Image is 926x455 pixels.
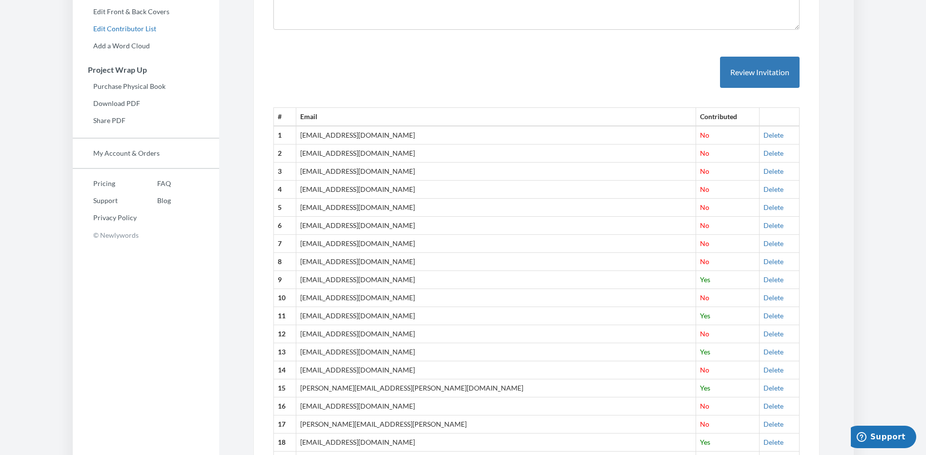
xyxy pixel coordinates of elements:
td: [EMAIL_ADDRESS][DOMAIN_NAME] [296,145,696,163]
th: 2 [273,145,296,163]
a: Edit Front & Back Covers [73,4,219,19]
a: Delete [763,185,783,193]
th: 6 [273,217,296,235]
th: 3 [273,163,296,181]
a: Delete [763,438,783,446]
span: Yes [700,438,710,446]
a: Pricing [73,176,137,191]
iframe: Opens a widget where you can chat to one of our agents [851,426,916,450]
span: No [700,257,709,266]
span: No [700,167,709,175]
th: 18 [273,434,296,452]
th: 11 [273,307,296,325]
th: 16 [273,397,296,415]
span: Yes [700,384,710,392]
th: Email [296,108,696,126]
th: 1 [273,126,296,144]
a: Delete [763,366,783,374]
span: No [700,239,709,248]
th: # [273,108,296,126]
th: 10 [273,289,296,307]
a: Delete [763,131,783,139]
a: My Account & Orders [73,146,219,161]
td: [EMAIL_ADDRESS][DOMAIN_NAME] [296,253,696,271]
th: 13 [273,343,296,361]
td: [EMAIL_ADDRESS][DOMAIN_NAME] [296,126,696,144]
span: No [700,203,709,211]
a: Purchase Physical Book [73,79,219,94]
th: 15 [273,379,296,397]
a: Delete [763,293,783,302]
td: [EMAIL_ADDRESS][DOMAIN_NAME] [296,325,696,343]
a: Delete [763,149,783,157]
th: 14 [273,361,296,379]
span: Yes [700,311,710,320]
a: Delete [763,257,783,266]
th: 8 [273,253,296,271]
td: [EMAIL_ADDRESS][DOMAIN_NAME] [296,434,696,452]
th: 4 [273,181,296,199]
a: Delete [763,275,783,284]
a: Edit Contributor List [73,21,219,36]
a: Delete [763,348,783,356]
td: [EMAIL_ADDRESS][DOMAIN_NAME] [296,289,696,307]
span: No [700,149,709,157]
a: Delete [763,239,783,248]
a: Delete [763,420,783,428]
span: No [700,420,709,428]
span: Yes [700,275,710,284]
button: Review Invitation [720,57,800,88]
span: No [700,221,709,229]
span: No [700,131,709,139]
td: [EMAIL_ADDRESS][DOMAIN_NAME] [296,307,696,325]
span: No [700,402,709,410]
a: Share PDF [73,113,219,128]
td: [EMAIL_ADDRESS][DOMAIN_NAME] [296,361,696,379]
a: Delete [763,167,783,175]
a: Delete [763,221,783,229]
span: No [700,293,709,302]
a: FAQ [137,176,171,191]
a: Privacy Policy [73,210,137,225]
a: Delete [763,402,783,410]
td: [PERSON_NAME][EMAIL_ADDRESS][PERSON_NAME][DOMAIN_NAME] [296,379,696,397]
p: © Newlywords [73,227,219,243]
a: Delete [763,311,783,320]
td: [EMAIL_ADDRESS][DOMAIN_NAME] [296,343,696,361]
a: Delete [763,330,783,338]
th: Contributed [696,108,760,126]
td: [EMAIL_ADDRESS][DOMAIN_NAME] [296,199,696,217]
span: Yes [700,348,710,356]
th: 9 [273,271,296,289]
td: [EMAIL_ADDRESS][DOMAIN_NAME] [296,235,696,253]
th: 7 [273,235,296,253]
th: 17 [273,415,296,434]
td: [PERSON_NAME][EMAIL_ADDRESS][PERSON_NAME] [296,415,696,434]
span: No [700,330,709,338]
th: 5 [273,199,296,217]
td: [EMAIL_ADDRESS][DOMAIN_NAME] [296,163,696,181]
td: [EMAIL_ADDRESS][DOMAIN_NAME] [296,397,696,415]
a: Support [73,193,137,208]
a: Delete [763,384,783,392]
td: [EMAIL_ADDRESS][DOMAIN_NAME] [296,181,696,199]
th: 12 [273,325,296,343]
h3: Project Wrap Up [73,65,219,74]
span: No [700,185,709,193]
td: [EMAIL_ADDRESS][DOMAIN_NAME] [296,271,696,289]
a: Blog [137,193,171,208]
a: Download PDF [73,96,219,111]
a: Add a Word Cloud [73,39,219,53]
a: Delete [763,203,783,211]
td: [EMAIL_ADDRESS][DOMAIN_NAME] [296,217,696,235]
span: No [700,366,709,374]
